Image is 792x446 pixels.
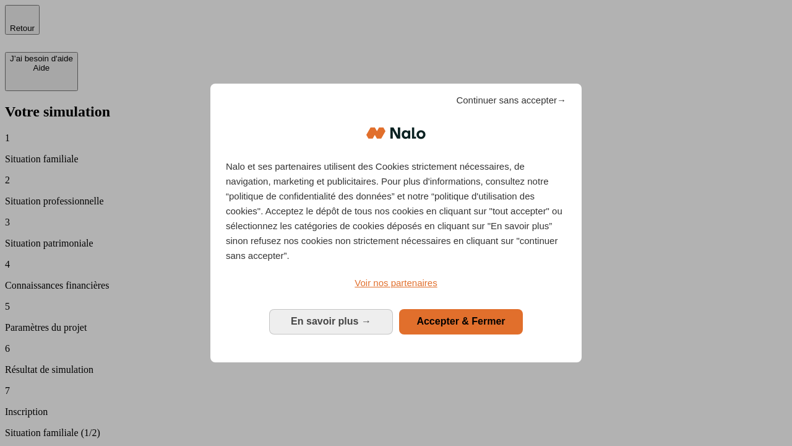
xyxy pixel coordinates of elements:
p: Nalo et ses partenaires utilisent des Cookies strictement nécessaires, de navigation, marketing e... [226,159,566,263]
span: Voir nos partenaires [355,278,437,288]
span: Accepter & Fermer [416,316,505,326]
button: En savoir plus: Configurer vos consentements [269,309,393,334]
div: Bienvenue chez Nalo Gestion du consentement [210,84,582,362]
button: Accepter & Fermer: Accepter notre traitement des données et fermer [399,309,523,334]
span: Continuer sans accepter→ [456,93,566,108]
a: Voir nos partenaires [226,276,566,291]
span: En savoir plus → [291,316,371,326]
img: Logo [366,115,426,152]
